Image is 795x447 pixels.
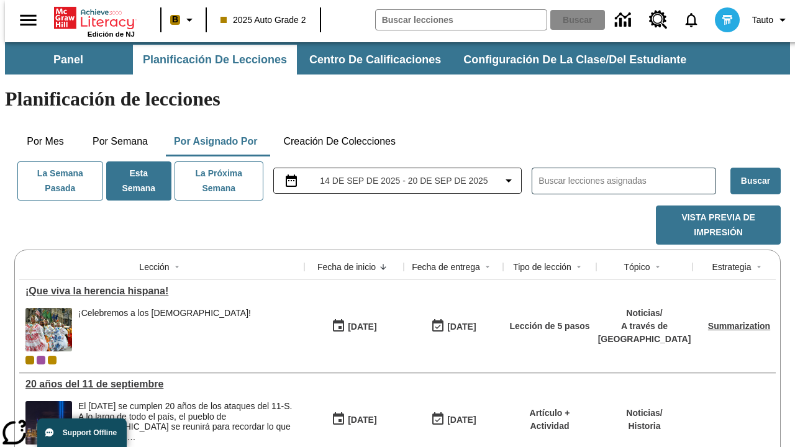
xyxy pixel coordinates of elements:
[656,205,781,245] button: Vista previa de impresión
[25,286,298,297] div: ¡Que viva la herencia hispana!
[309,53,441,67] span: Centro de calificaciones
[25,356,34,364] div: Clase actual
[139,261,169,273] div: Lección
[480,260,495,274] button: Sort
[317,261,376,273] div: Fecha de inicio
[6,45,130,74] button: Panel
[675,4,707,36] a: Notificaciones
[78,308,251,351] div: ¡Celebremos a los hispanoamericanos!
[463,53,686,67] span: Configuración de la clase/del estudiante
[752,260,766,274] button: Sort
[220,14,306,27] span: 2025 Auto Grade 2
[327,315,381,338] button: 09/15/25: Primer día en que estuvo disponible la lección
[143,53,287,67] span: Planificación de lecciones
[513,261,571,273] div: Tipo de lección
[106,161,171,201] button: Esta semana
[650,260,665,274] button: Sort
[626,407,662,420] p: Noticias /
[538,172,715,190] input: Buscar lecciones asignadas
[501,173,516,188] svg: Collapse Date Range Filter
[78,401,298,443] div: El [DATE] se cumplen 20 años de los ataques del 11-S. A lo largo de todo el país, el pueblo de [G...
[453,45,696,74] button: Configuración de la clase/del estudiante
[642,3,675,37] a: Centro de recursos, Se abrirá en una pestaña nueva.
[707,4,747,36] button: Escoja un nuevo avatar
[376,260,391,274] button: Sort
[78,308,251,318] div: ¡Celebremos a los [DEMOGRAPHIC_DATA]!
[5,42,790,74] div: Subbarra de navegación
[25,401,72,445] img: Tributo con luces en la ciudad de Nueva York desde el Parque Estatal Liberty (Nueva Jersey)
[624,261,650,273] div: Tópico
[5,88,790,111] h1: Planificación de lecciones
[730,168,781,194] button: Buscar
[37,356,45,364] div: OL 2025 Auto Grade 3
[427,315,480,338] button: 09/21/25: Último día en que podrá accederse la lección
[175,161,263,201] button: La próxima semana
[279,173,517,188] button: Seleccione el intervalo de fechas opción del menú
[348,412,376,428] div: [DATE]
[25,286,298,297] a: ¡Que viva la herencia hispana!, Lecciones
[412,261,480,273] div: Fecha de entrega
[5,45,697,74] div: Subbarra de navegación
[25,379,298,390] a: 20 años del 11 de septiembre, Lecciones
[509,407,590,433] p: Artículo + Actividad
[747,9,795,31] button: Perfil/Configuración
[509,320,589,333] p: Lección de 5 pasos
[299,45,451,74] button: Centro de calificaciones
[715,7,740,32] img: avatar image
[708,321,770,331] a: Summarization
[172,12,178,27] span: B
[273,127,406,156] button: Creación de colecciones
[320,174,488,187] span: 14 de sep de 2025 - 20 de sep de 2025
[37,418,127,447] button: Support Offline
[447,319,476,335] div: [DATE]
[170,260,184,274] button: Sort
[88,30,135,38] span: Edición de NJ
[25,308,72,351] img: dos filas de mujeres hispanas en un desfile que celebra la cultura hispana. Las mujeres lucen col...
[752,14,773,27] span: Tauto
[54,4,135,38] div: Portada
[447,412,476,428] div: [DATE]
[25,379,298,390] div: 20 años del 11 de septiembre
[83,127,158,156] button: Por semana
[14,127,76,156] button: Por mes
[348,319,376,335] div: [DATE]
[598,320,691,346] p: A través de [GEOGRAPHIC_DATA]
[626,420,662,433] p: Historia
[164,127,268,156] button: Por asignado por
[48,356,57,364] div: New 2025 class
[17,161,103,201] button: La semana pasada
[78,401,298,445] div: El 11 de septiembre de 2021 se cumplen 20 años de los ataques del 11-S. A lo largo de todo el paí...
[10,2,47,38] button: Abrir el menú lateral
[327,408,381,431] button: 09/14/25: Primer día en que estuvo disponible la lección
[712,261,751,273] div: Estrategia
[571,260,586,274] button: Sort
[63,428,117,437] span: Support Offline
[376,10,547,30] input: Buscar campo
[133,45,297,74] button: Planificación de lecciones
[127,432,136,442] span: …
[54,6,135,30] a: Portada
[427,408,480,431] button: 09/14/25: Último día en que podrá accederse la lección
[607,3,642,37] a: Centro de información
[53,53,83,67] span: Panel
[165,9,202,31] button: Boost El color de la clase es anaranjado claro. Cambiar el color de la clase.
[598,307,691,320] p: Noticias /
